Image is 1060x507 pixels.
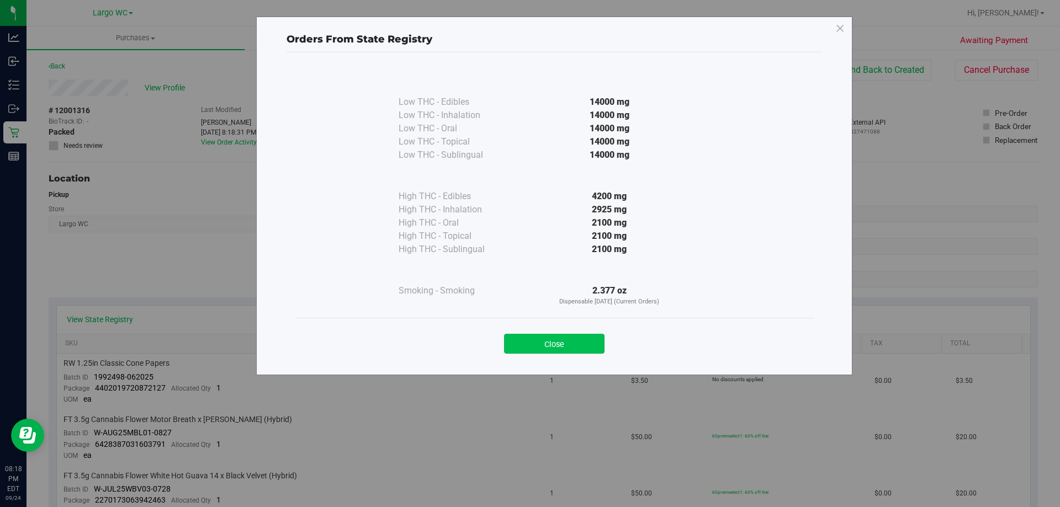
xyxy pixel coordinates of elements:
[509,297,710,307] p: Dispensable [DATE] (Current Orders)
[509,190,710,203] div: 4200 mg
[509,122,710,135] div: 14000 mg
[399,243,509,256] div: High THC - Sublingual
[509,216,710,230] div: 2100 mg
[399,135,509,148] div: Low THC - Topical
[399,216,509,230] div: High THC - Oral
[399,95,509,109] div: Low THC - Edibles
[509,230,710,243] div: 2100 mg
[509,135,710,148] div: 14000 mg
[504,334,605,354] button: Close
[399,230,509,243] div: High THC - Topical
[399,109,509,122] div: Low THC - Inhalation
[509,95,710,109] div: 14000 mg
[509,203,710,216] div: 2925 mg
[399,284,509,297] div: Smoking - Smoking
[509,284,710,307] div: 2.377 oz
[399,190,509,203] div: High THC - Edibles
[287,33,432,45] span: Orders From State Registry
[11,419,44,452] iframe: Resource center
[509,243,710,256] div: 2100 mg
[399,122,509,135] div: Low THC - Oral
[509,148,710,162] div: 14000 mg
[399,203,509,216] div: High THC - Inhalation
[509,109,710,122] div: 14000 mg
[399,148,509,162] div: Low THC - Sublingual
